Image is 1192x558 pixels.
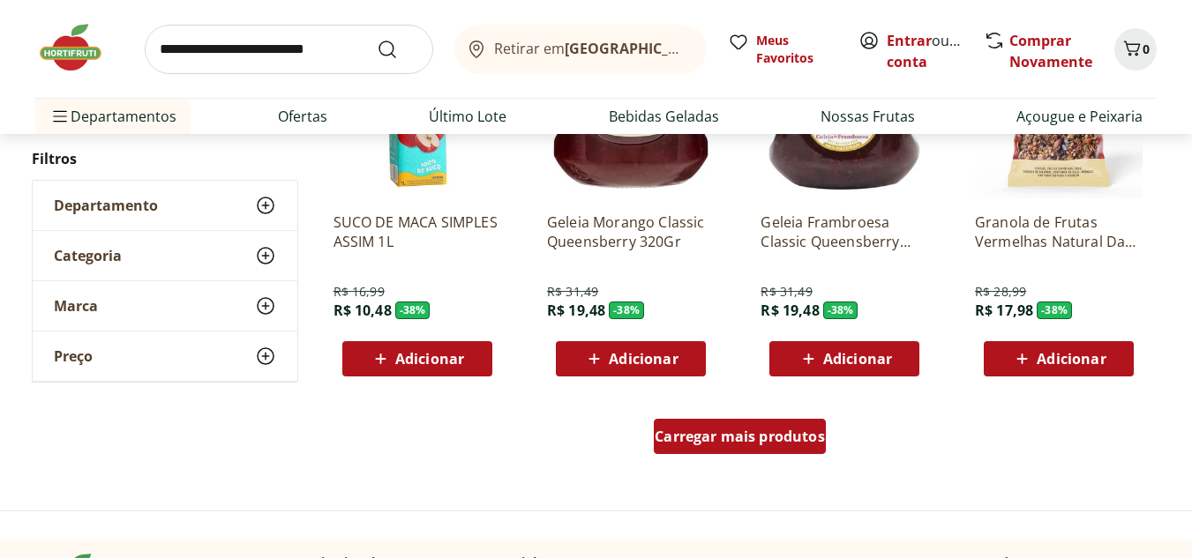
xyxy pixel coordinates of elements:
[278,106,327,127] a: Ofertas
[334,212,501,251] a: SUCO DE MACA SIMPLES ASSIM 1L
[769,341,919,376] button: Adicionar
[494,41,689,56] span: Retirar em
[377,39,419,60] button: Submit Search
[1037,301,1072,319] span: - 38 %
[756,32,837,67] span: Meus Favoritos
[54,247,122,264] span: Categoria
[565,39,862,58] b: [GEOGRAPHIC_DATA]/[GEOGRAPHIC_DATA]
[1016,106,1143,127] a: Açougue e Peixaria
[887,31,932,50] a: Entrar
[395,352,464,366] span: Adicionar
[33,281,297,331] button: Marca
[454,25,707,74] button: Retirar em[GEOGRAPHIC_DATA]/[GEOGRAPHIC_DATA]
[334,301,392,320] span: R$ 10,48
[821,106,915,127] a: Nossas Frutas
[609,106,719,127] a: Bebidas Geladas
[49,95,71,138] button: Menu
[975,212,1143,251] a: Granola de Frutas Vermelhas Natural Da Terra 400g
[609,352,678,366] span: Adicionar
[823,301,858,319] span: - 38 %
[761,212,928,251] a: Geleia Frambroesa Classic Queensberry 320G
[1009,31,1092,71] a: Comprar Novamente
[33,331,297,381] button: Preço
[54,347,93,365] span: Preço
[975,301,1033,320] span: R$ 17,98
[728,32,837,67] a: Meus Favoritos
[342,341,492,376] button: Adicionar
[556,341,706,376] button: Adicionar
[1037,352,1106,366] span: Adicionar
[54,297,98,315] span: Marca
[32,141,298,176] h2: Filtros
[823,352,892,366] span: Adicionar
[395,301,431,319] span: - 38 %
[975,283,1026,301] span: R$ 28,99
[547,283,598,301] span: R$ 31,49
[54,197,158,214] span: Departamento
[1143,41,1150,57] span: 0
[429,106,506,127] a: Último Lote
[609,301,644,319] span: - 38 %
[887,30,965,72] span: ou
[761,283,812,301] span: R$ 31,49
[887,31,984,71] a: Criar conta
[35,21,124,74] img: Hortifruti
[655,429,825,443] span: Carregar mais produtos
[984,341,1134,376] button: Adicionar
[761,301,819,320] span: R$ 19,48
[145,25,433,74] input: search
[547,212,715,251] a: Geleia Morango Classic Queensberry 320Gr
[1114,28,1157,71] button: Carrinho
[654,419,826,461] a: Carregar mais produtos
[33,231,297,280] button: Categoria
[547,301,605,320] span: R$ 19,48
[334,283,385,301] span: R$ 16,99
[49,95,176,138] span: Departamentos
[33,181,297,230] button: Departamento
